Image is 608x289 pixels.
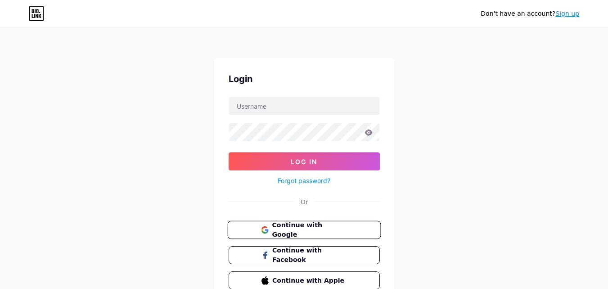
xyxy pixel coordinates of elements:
[291,158,317,165] span: Log In
[481,9,579,18] div: Don't have an account?
[229,221,380,239] a: Continue with Google
[229,246,380,264] button: Continue with Facebook
[229,97,379,115] input: Username
[229,152,380,170] button: Log In
[272,246,347,265] span: Continue with Facebook
[555,10,579,17] a: Sign up
[272,276,347,285] span: Continue with Apple
[272,220,347,240] span: Continue with Google
[278,176,330,185] a: Forgot password?
[229,72,380,86] div: Login
[227,221,381,239] button: Continue with Google
[301,197,308,206] div: Or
